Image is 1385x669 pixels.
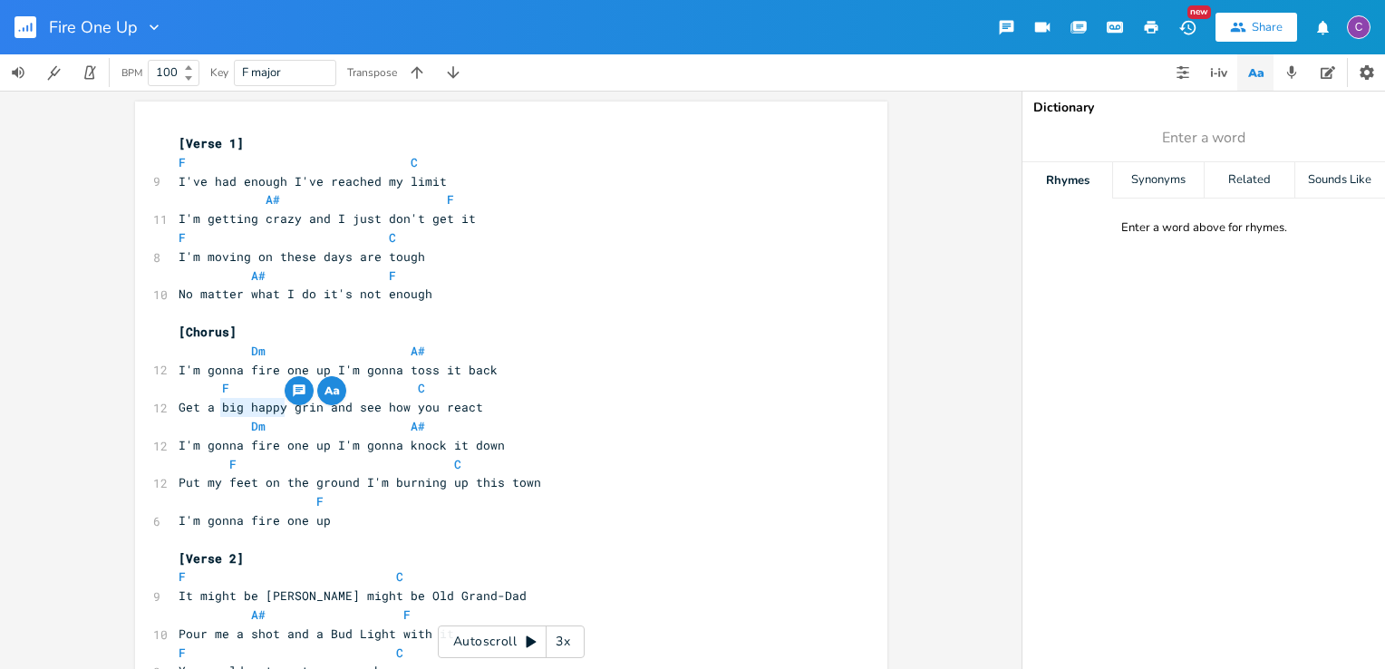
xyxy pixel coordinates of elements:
[1252,19,1283,35] div: Share
[396,568,403,585] span: C
[1205,162,1294,199] div: Related
[1022,162,1112,199] div: Rhymes
[251,343,266,359] span: Dm
[179,286,432,302] span: No matter what I do it's not enough
[179,135,244,151] span: [Verse 1]
[389,267,396,284] span: F
[266,191,280,208] span: A#
[251,606,266,623] span: A#
[1187,5,1211,19] div: New
[1216,13,1297,42] button: Share
[49,19,138,35] span: Fire One Up
[179,645,186,661] span: F
[179,210,476,227] span: I'm getting crazy and I just don't get it
[242,64,281,81] span: F major
[179,474,541,490] span: Put my feet on the ground I'm burning up this town
[179,437,505,453] span: I'm gonna fire one up I'm gonna knock it down
[229,456,237,472] span: F
[179,587,527,604] span: It might be [PERSON_NAME] might be Old Grand-Dad
[347,67,397,78] div: Transpose
[438,625,585,658] div: Autoscroll
[222,380,229,396] span: F
[1033,102,1374,114] div: Dictionary
[1169,11,1206,44] button: New
[179,229,186,246] span: F
[411,154,418,170] span: C
[179,399,483,415] span: Get a big happy grin and see how you react
[179,154,186,170] span: F
[251,267,266,284] span: A#
[1162,128,1245,149] span: Enter a word
[1347,6,1370,48] button: C
[411,418,425,434] span: A#
[447,191,454,208] span: F
[179,173,447,189] span: I've had enough I've reached my limit
[403,606,411,623] span: F
[179,248,425,265] span: I'm moving on these days are tough
[316,493,324,509] span: F
[179,324,237,340] span: [Chorus]
[179,362,498,378] span: I'm gonna fire one up I'm gonna toss it back
[418,380,425,396] span: C
[1121,220,1287,236] div: Enter a word above for rhymes.
[1113,162,1203,199] div: Synonyms
[1347,15,1370,39] div: Charlie Glaze
[547,625,579,658] div: 3x
[396,645,403,661] span: C
[1295,162,1385,199] div: Sounds Like
[210,67,228,78] div: Key
[179,512,331,528] span: I'm gonna fire one up
[251,418,266,434] span: Dm
[179,625,454,642] span: Pour me a shot and a Bud Light with it
[411,343,425,359] span: A#
[179,550,244,567] span: [Verse 2]
[121,68,142,78] div: BPM
[454,456,461,472] span: C
[179,568,186,585] span: F
[389,229,396,246] span: C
